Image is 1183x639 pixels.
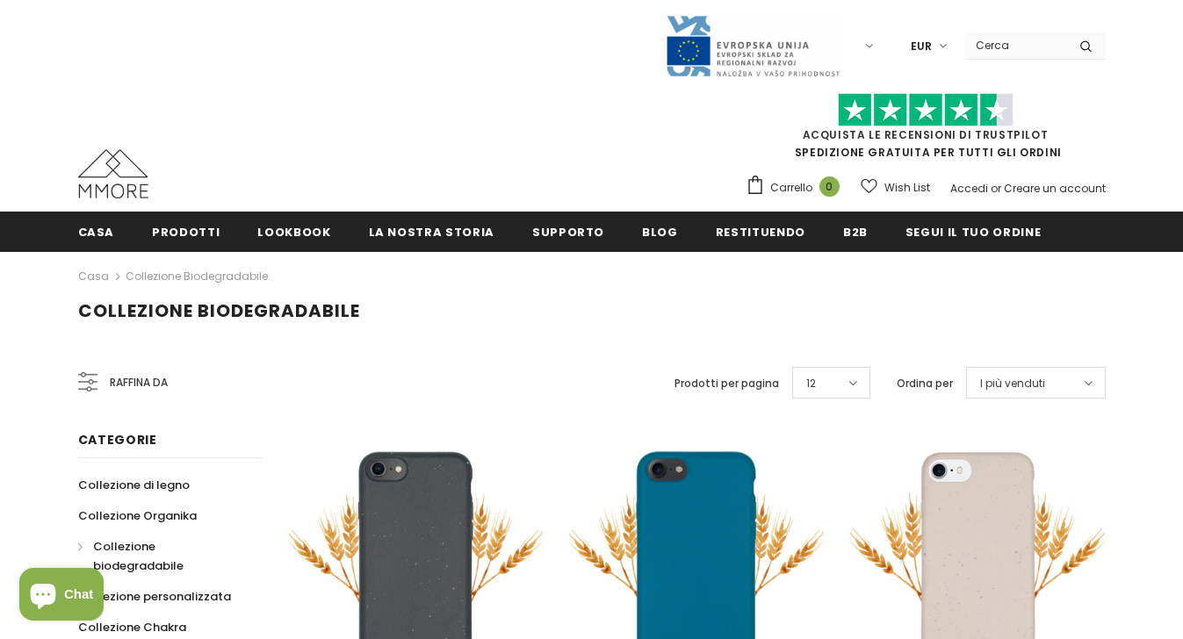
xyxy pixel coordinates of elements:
[884,179,930,197] span: Wish List
[1004,181,1106,196] a: Creare un account
[843,224,868,241] span: B2B
[369,212,494,251] a: La nostra storia
[665,38,840,53] a: Javni Razpis
[806,375,816,392] span: 12
[843,212,868,251] a: B2B
[716,224,805,241] span: Restituendo
[532,224,604,241] span: supporto
[897,375,953,392] label: Ordina per
[14,568,109,625] inbox-online-store-chat: Shopify online store chat
[78,477,190,493] span: Collezione di legno
[746,175,848,201] a: Carrello 0
[819,176,840,197] span: 0
[78,531,243,581] a: Collezione biodegradabile
[746,101,1106,160] span: SPEDIZIONE GRATUITA PER TUTTI GLI ORDINI
[950,181,988,196] a: Accedi
[78,431,157,449] span: Categorie
[665,14,840,78] img: Javni Razpis
[980,375,1045,392] span: I più venduti
[838,93,1013,127] img: Fidati di Pilot Stars
[642,212,678,251] a: Blog
[257,224,330,241] span: Lookbook
[78,470,190,500] a: Collezione di legno
[126,269,268,284] a: Collezione biodegradabile
[861,172,930,203] a: Wish List
[78,500,197,531] a: Collezione Organika
[965,32,1066,58] input: Search Site
[78,588,231,605] span: Collezione personalizzata
[78,224,115,241] span: Casa
[911,38,932,55] span: EUR
[803,127,1049,142] a: Acquista le recensioni di TrustPilot
[78,507,197,524] span: Collezione Organika
[78,149,148,198] img: Casi MMORE
[257,212,330,251] a: Lookbook
[78,212,115,251] a: Casa
[78,298,360,323] span: Collezione biodegradabile
[905,212,1041,251] a: Segui il tuo ordine
[642,224,678,241] span: Blog
[78,266,109,287] a: Casa
[152,224,220,241] span: Prodotti
[674,375,779,392] label: Prodotti per pagina
[78,619,186,635] span: Collezione Chakra
[532,212,604,251] a: supporto
[369,224,494,241] span: La nostra storia
[991,181,1001,196] span: or
[770,179,812,197] span: Carrello
[905,224,1041,241] span: Segui il tuo ordine
[716,212,805,251] a: Restituendo
[152,212,220,251] a: Prodotti
[110,373,168,392] span: Raffina da
[78,581,231,612] a: Collezione personalizzata
[93,538,184,574] span: Collezione biodegradabile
